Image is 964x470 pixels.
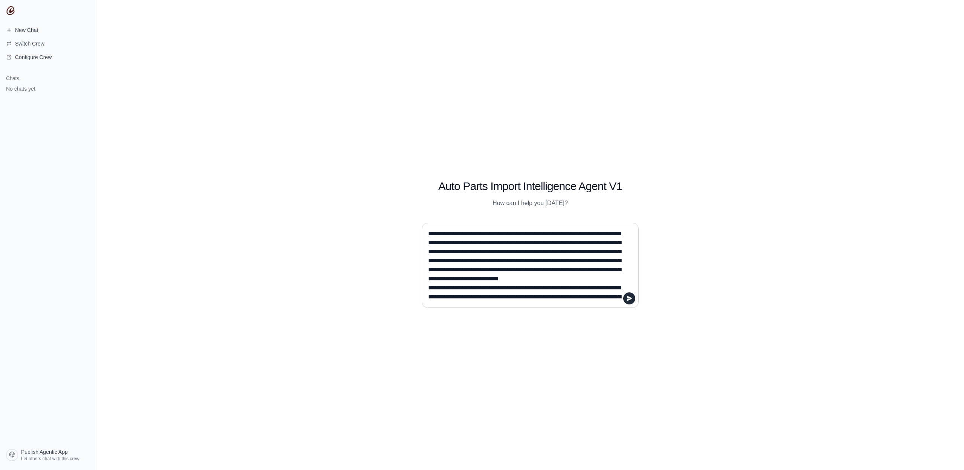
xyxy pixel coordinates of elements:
span: Configure Crew [15,53,52,61]
p: How can I help you [DATE]? [422,199,639,208]
span: New Chat [15,26,38,34]
div: Widget de chat [926,434,964,470]
a: Configure Crew [3,51,93,63]
span: Publish Agentic App [21,448,68,456]
h1: Auto Parts Import Intelligence Agent V1 [422,179,639,193]
a: Publish Agentic App Let others chat with this crew [3,446,93,464]
span: Switch Crew [15,40,44,47]
span: Let others chat with this crew [21,456,79,462]
iframe: Chat Widget [926,434,964,470]
button: Switch Crew [3,38,93,50]
img: CrewAI Logo [6,6,15,15]
a: New Chat [3,24,93,36]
